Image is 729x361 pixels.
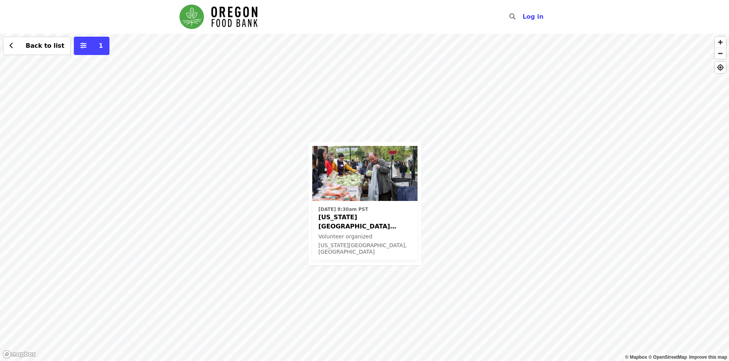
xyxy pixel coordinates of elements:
[522,13,543,20] span: Log in
[715,62,726,73] button: Find My Location
[318,233,372,240] span: Volunteer organized
[312,146,418,260] a: See details for "Oregon City ODHS - Free Food Market"
[648,355,687,360] a: OpenStreetMap
[318,213,411,231] span: [US_STATE][GEOGRAPHIC_DATA] ODHS - Free Food Market
[2,350,36,359] a: Mapbox logo
[3,37,71,55] button: Back to list
[625,355,647,360] a: Mapbox
[74,37,109,55] button: More filters (1 selected)
[179,5,258,29] img: Oregon Food Bank - Home
[26,42,64,49] span: Back to list
[516,9,550,24] button: Log in
[715,37,726,48] button: Zoom In
[318,242,411,255] div: [US_STATE][GEOGRAPHIC_DATA], [GEOGRAPHIC_DATA]
[689,355,727,360] a: Map feedback
[318,206,368,213] time: [DATE] 8:30am PST
[509,13,515,20] i: search icon
[80,42,86,49] i: sliders-h icon
[99,42,103,49] span: 1
[10,42,13,49] i: chevron-left icon
[715,48,726,59] button: Zoom Out
[520,8,526,26] input: Search
[312,146,418,201] img: Oregon City ODHS - Free Food Market organized by Oregon Food Bank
